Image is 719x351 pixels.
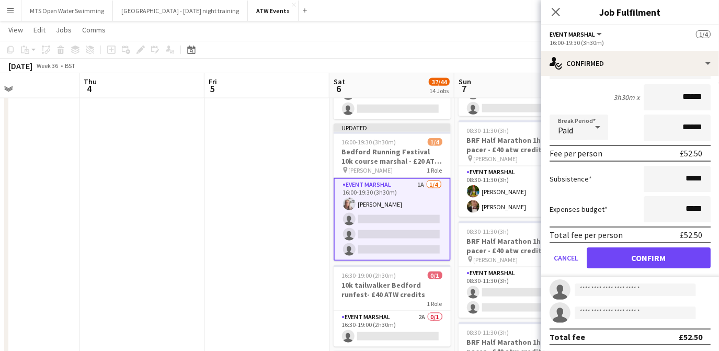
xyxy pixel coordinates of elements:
button: Cancel [550,247,583,268]
span: 08:30-11:30 (3h) [467,228,509,235]
div: Confirmed [541,51,719,76]
span: Paid [558,125,573,135]
span: 08:30-11:30 (3h) [467,127,509,134]
span: 7 [457,83,471,95]
a: Edit [29,23,50,37]
label: Expenses budget [550,205,608,214]
span: Fri [209,77,217,86]
span: 0/1 [428,271,442,279]
span: View [8,25,23,35]
h3: BRF Half Marathon 1hr 30min pacer - £40 atw credits [459,135,576,154]
div: Total fee per person [550,230,623,240]
button: Confirm [587,247,711,268]
span: Jobs [56,25,72,35]
a: Jobs [52,23,76,37]
span: 1 Role [427,166,442,174]
span: 6 [332,83,345,95]
span: 37/44 [429,78,450,86]
div: BST [65,62,75,70]
span: 4 [82,83,97,95]
h3: BRF Half Marathon 1hr 45 min pacer - £40 atw credits [459,236,576,255]
app-job-card: 08:30-11:30 (3h)2/2BRF Half Marathon 1hr 30min pacer - £40 atw credits [PERSON_NAME]1 RoleEvent M... [459,120,576,217]
app-card-role: Event Marshal2/208:30-11:30 (3h)[PERSON_NAME][PERSON_NAME] [459,166,576,217]
span: 1/4 [428,138,442,146]
span: [PERSON_NAME] [474,155,518,163]
h3: 10k tailwalker Bedford runfest- £40 ATW credits [334,280,451,299]
div: 16:00-19:30 (3h30m) [550,39,711,47]
span: 16:00-19:30 (3h30m) [342,138,396,146]
app-job-card: 08:30-11:30 (3h)0/2BRF Half Marathon 1hr 45 min pacer - £40 atw credits [PERSON_NAME]1 RoleEvent ... [459,221,576,318]
div: Fee per person [550,148,602,158]
div: Updated [334,123,451,132]
app-card-role: Event Marshal1A1/416:00-19:30 (3h30m)[PERSON_NAME] [334,178,451,261]
span: 1 Role [427,300,442,308]
span: [PERSON_NAME] [349,166,393,174]
app-card-role: Event Marshal2A0/116:30-19:00 (2h30m) [334,311,451,347]
span: 1/4 [696,30,711,38]
app-job-card: Updated16:00-19:30 (3h30m)1/4Bedford Running Festival 10k course marshal - £20 ATW credits per ho... [334,123,451,261]
app-job-card: 16:30-19:00 (2h30m)0/110k tailwalker Bedford runfest- £40 ATW credits1 RoleEvent Marshal2A0/116:3... [334,265,451,347]
label: Subsistence [550,174,592,184]
app-card-role: Event Marshal0/208:30-11:30 (3h) [459,267,576,318]
span: Thu [84,77,97,86]
button: [GEOGRAPHIC_DATA] - [DATE] night training [113,1,248,21]
span: Sun [459,77,471,86]
div: £52.50 [680,230,702,240]
h3: Job Fulfilment [541,5,719,19]
a: View [4,23,27,37]
button: Event Marshal [550,30,603,38]
h3: Bedford Running Festival 10k course marshal - £20 ATW credits per hour [334,147,451,166]
div: £52.50 [679,332,702,342]
span: Comms [82,25,106,35]
div: 3h30m x [613,93,640,102]
span: 08:30-11:30 (3h) [467,329,509,336]
span: Week 36 [35,62,61,70]
span: 5 [207,83,217,95]
div: [DATE] [8,61,32,71]
button: MTS Open Water Swimming [21,1,113,21]
a: Comms [78,23,110,37]
div: £52.50 [680,148,702,158]
span: 16:30-19:00 (2h30m) [342,271,396,279]
button: ATW Events [248,1,299,21]
div: Total fee [550,332,585,342]
div: 14 Jobs [429,87,449,95]
span: Event Marshal [550,30,595,38]
span: [PERSON_NAME] [474,256,518,264]
span: Sat [334,77,345,86]
span: Edit [33,25,45,35]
